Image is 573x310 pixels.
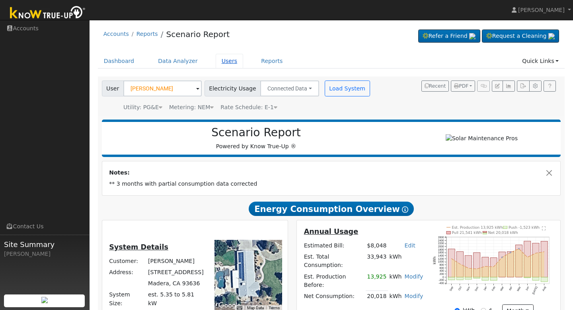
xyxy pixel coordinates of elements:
td: kWh [388,251,425,271]
text: 2200 [438,242,444,245]
text: 1600 [438,251,444,254]
button: Connected Data [260,80,319,96]
text: Pull 21,541 kWh [452,231,482,235]
a: Modify [405,273,423,280]
a: Data Analyzer [152,54,204,69]
text: Jun [525,286,530,291]
text: 1000 [438,261,444,263]
text: Nov [466,286,471,292]
circle: onclick="" [493,267,494,268]
rect: onclick="" [507,252,514,277]
text: Push -1,523 kWh [509,225,540,230]
rect: onclick="" [541,241,548,277]
button: Export Interval Data [517,80,529,92]
text: -400 [439,282,444,285]
circle: onclick="" [459,264,460,265]
a: Refer a Friend [418,29,480,43]
img: Solar Maintenance Pros [446,134,518,143]
text: 600 [439,267,444,269]
rect: onclick="" [532,243,539,278]
img: Know True-Up [6,4,90,22]
td: System Size: [108,289,147,309]
text: Apr [508,286,513,292]
span: Electricity Usage [205,80,261,96]
a: Users [216,54,244,69]
u: System Details [109,243,168,251]
td: ** 3 months with partial consumption data corrected [108,179,555,190]
div: Utility: PG&E [123,103,162,112]
text: -200 [439,279,444,282]
a: Edit [405,242,415,249]
rect: onclick="" [490,258,497,277]
circle: onclick="" [451,258,452,259]
rect: onclick="" [474,277,480,279]
text: 2400 [438,239,444,242]
rect: onclick="" [482,277,489,281]
span: Alias: HEV2AN [220,104,277,110]
td: 33,943 [366,251,388,271]
rect: onclick="" [456,277,463,280]
div: Powered by Know True-Up ® [106,126,407,151]
button: Multi-Series Graph [503,80,515,92]
text: Est. Production 13,925 kWh [452,225,503,230]
circle: onclick="" [535,253,536,254]
td: $8,048 [366,240,388,251]
button: Close [545,169,554,177]
span: Site Summary [4,239,85,250]
span: est. 5.35 to 5.81 kW [148,291,194,306]
input: Select a User [123,80,202,96]
button: Load System [325,80,370,96]
circle: onclick="" [544,251,545,253]
text: Aug [542,286,547,292]
td: Madera, CA 93636 [147,278,206,289]
a: Terms (opens in new tab) [269,306,280,310]
rect: onclick="" [490,277,497,281]
span: User [102,80,124,96]
img: retrieve [41,297,48,303]
span: [PERSON_NAME] [518,7,565,13]
span: PDF [454,83,468,89]
button: Edit User [492,80,503,92]
circle: onclick="" [485,266,486,267]
a: Reports [255,54,288,69]
rect: onclick="" [482,257,489,277]
rect: onclick="" [524,277,531,278]
circle: onclick="" [502,257,503,258]
rect: onclick="" [541,277,548,282]
h2: Scenario Report [110,126,402,139]
text: [DATE] [532,286,538,295]
text: 0 [442,276,444,279]
td: Est. Production Before: [302,271,366,290]
a: Help Link [544,80,556,92]
text: 1400 [438,255,444,257]
a: Dashboard [98,54,140,69]
text: Dec [474,286,479,292]
strong: Notes: [109,169,130,176]
td: Estimated Bill: [302,240,366,251]
circle: onclick="" [527,257,528,258]
rect: onclick="" [448,249,455,277]
text: Oct [458,286,462,291]
a: Request a Cleaning [482,29,559,43]
a: Accounts [103,31,129,37]
rect: onclick="" [516,245,522,277]
td: Est. Total Consumption: [302,251,366,271]
rect: onclick="" [532,277,539,281]
td: 20,018 [366,290,388,302]
a: Scenario Report [166,29,230,39]
text: Mar [500,286,505,292]
td: System Size [147,289,206,309]
td: kWh [388,290,403,302]
text: Feb [491,286,495,292]
text: 2600 [438,236,444,239]
text: Jan [483,286,487,291]
rect: onclick="" [524,241,531,278]
text: Net 20,018 kWh [488,231,518,235]
img: retrieve [548,33,555,39]
a: Modify [405,293,423,299]
td: [PERSON_NAME] [147,256,206,267]
button: PDF [451,80,475,92]
td: [STREET_ADDRESS] [147,267,206,278]
text: May [516,286,522,292]
rect: onclick="" [465,277,472,279]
